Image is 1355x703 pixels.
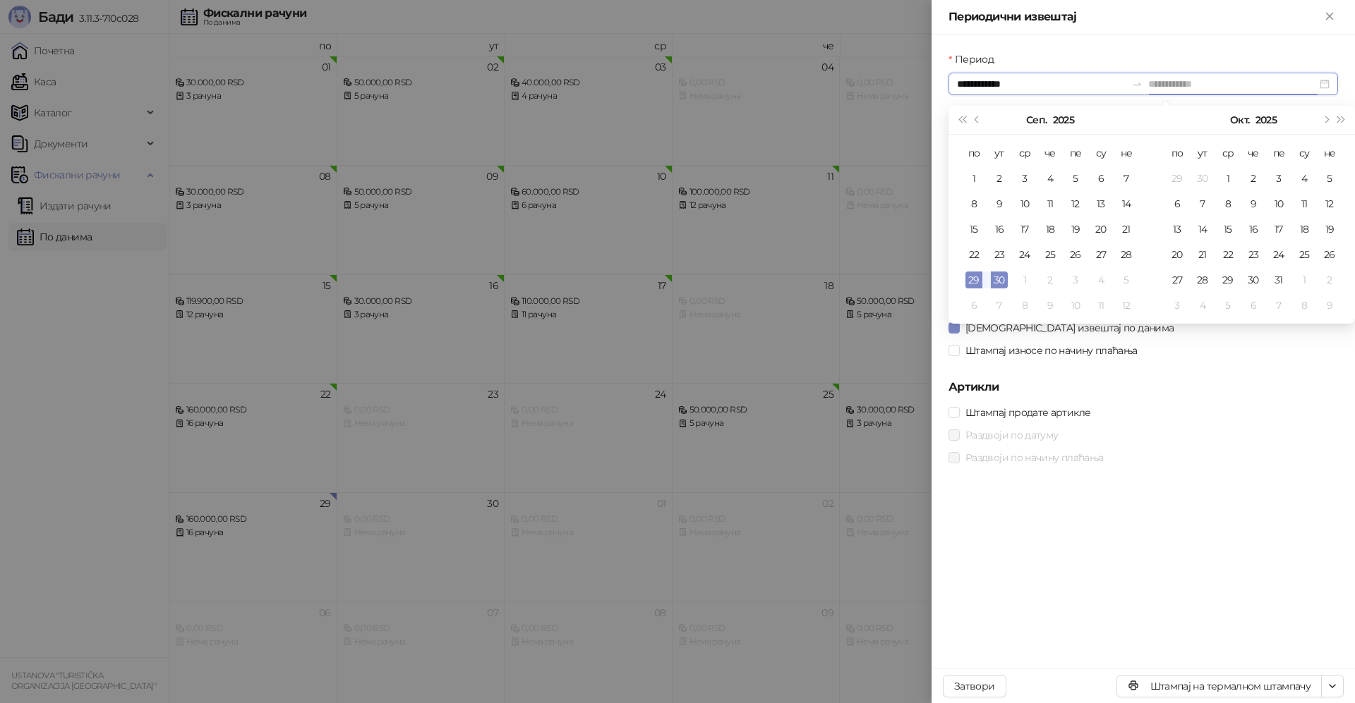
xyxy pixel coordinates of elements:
[1169,221,1186,238] div: 13
[1118,271,1135,288] div: 5
[1042,271,1059,288] div: 2
[1088,293,1114,318] td: 2025-10-11
[1291,216,1317,242] td: 2025-10-18
[960,343,1143,358] span: Штампај износе по начину плаћања
[1219,297,1236,314] div: 5
[970,106,985,134] button: Претходни месец (PageUp)
[1063,191,1088,216] td: 2025-09-12
[1063,293,1088,318] td: 2025-10-10
[1088,267,1114,293] td: 2025-10-04
[1296,271,1313,288] div: 1
[1063,242,1088,267] td: 2025-09-26
[991,297,1008,314] div: 7
[1088,216,1114,242] td: 2025-09-20
[1266,293,1291,318] td: 2025-11-07
[987,293,1012,318] td: 2025-10-07
[1296,297,1313,314] div: 8
[1321,170,1338,187] div: 5
[1169,271,1186,288] div: 27
[1067,195,1084,212] div: 12
[1317,242,1342,267] td: 2025-10-26
[1230,106,1249,134] button: Изабери месец
[1164,267,1190,293] td: 2025-10-27
[1114,216,1139,242] td: 2025-09-21
[1241,191,1266,216] td: 2025-10-09
[1245,271,1262,288] div: 30
[1266,267,1291,293] td: 2025-10-31
[1321,297,1338,314] div: 9
[1190,242,1215,267] td: 2025-10-21
[1169,170,1186,187] div: 29
[991,195,1008,212] div: 9
[1317,216,1342,242] td: 2025-10-19
[1255,106,1277,134] button: Изабери годину
[1219,246,1236,263] div: 22
[1092,271,1109,288] div: 4
[1241,166,1266,191] td: 2025-10-02
[1063,267,1088,293] td: 2025-10-03
[1012,140,1037,166] th: ср
[1270,271,1287,288] div: 31
[1037,166,1063,191] td: 2025-09-04
[1118,297,1135,314] div: 12
[1270,297,1287,314] div: 7
[1026,106,1047,134] button: Изабери месец
[1164,216,1190,242] td: 2025-10-13
[1241,216,1266,242] td: 2025-10-16
[1296,170,1313,187] div: 4
[1318,106,1333,134] button: Следећи месец (PageDown)
[960,450,1109,465] span: Раздвоји по начину плаћања
[1063,140,1088,166] th: пе
[1190,166,1215,191] td: 2025-09-30
[1321,271,1338,288] div: 2
[1321,195,1338,212] div: 12
[987,216,1012,242] td: 2025-09-16
[1291,140,1317,166] th: су
[961,216,987,242] td: 2025-09-15
[1291,293,1317,318] td: 2025-11-08
[1012,166,1037,191] td: 2025-09-03
[991,221,1008,238] div: 16
[1118,195,1135,212] div: 14
[1266,166,1291,191] td: 2025-10-03
[1194,221,1211,238] div: 14
[1067,170,1084,187] div: 5
[1067,271,1084,288] div: 3
[1067,246,1084,263] div: 26
[1215,140,1241,166] th: ср
[954,106,970,134] button: Претходна година (Control + left)
[1266,191,1291,216] td: 2025-10-10
[961,293,987,318] td: 2025-10-06
[1296,195,1313,212] div: 11
[1215,242,1241,267] td: 2025-10-22
[1241,293,1266,318] td: 2025-11-06
[965,221,982,238] div: 15
[961,140,987,166] th: по
[1114,191,1139,216] td: 2025-09-14
[987,242,1012,267] td: 2025-09-23
[1194,195,1211,212] div: 7
[1016,195,1033,212] div: 10
[1245,246,1262,263] div: 23
[1118,221,1135,238] div: 21
[1092,297,1109,314] div: 11
[1118,246,1135,263] div: 28
[1012,293,1037,318] td: 2025-10-08
[965,297,982,314] div: 6
[1012,216,1037,242] td: 2025-09-17
[1067,221,1084,238] div: 19
[1016,170,1033,187] div: 3
[948,51,1002,67] label: Период
[1266,140,1291,166] th: пе
[1012,191,1037,216] td: 2025-09-10
[1164,166,1190,191] td: 2025-09-29
[1291,191,1317,216] td: 2025-10-11
[1114,140,1139,166] th: не
[1042,221,1059,238] div: 18
[991,246,1008,263] div: 23
[961,191,987,216] td: 2025-09-08
[1164,293,1190,318] td: 2025-11-03
[1245,221,1262,238] div: 16
[987,191,1012,216] td: 2025-09-09
[1266,216,1291,242] td: 2025-10-17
